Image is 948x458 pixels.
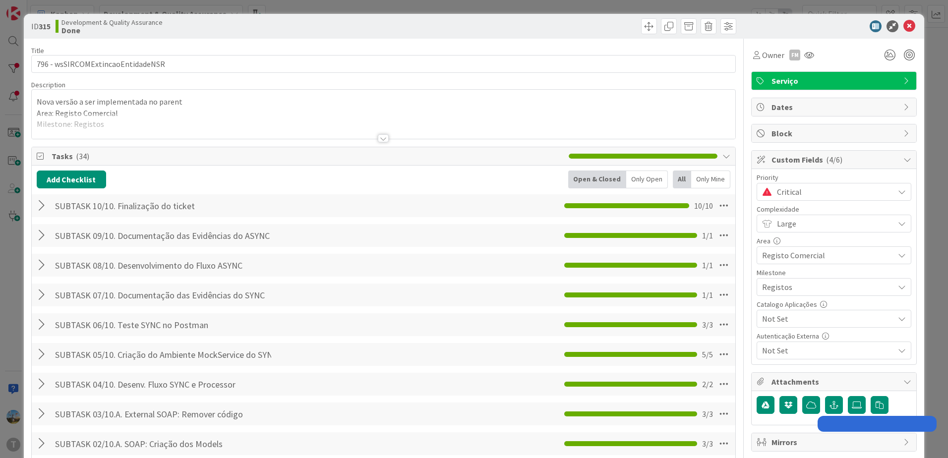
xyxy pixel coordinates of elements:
span: 2 / 2 [702,378,713,390]
input: type card name here... [31,55,736,73]
span: 3 / 3 [702,438,713,450]
b: 315 [39,21,51,31]
span: ID [31,20,51,32]
span: Dates [771,101,898,113]
span: ( 4/6 ) [826,155,842,165]
span: Registos [762,280,889,294]
div: Open & Closed [568,171,626,188]
div: Only Open [626,171,668,188]
span: 1 / 1 [702,229,713,241]
span: Attachments [771,376,898,388]
span: Large [777,217,889,230]
span: Registo Comercial [762,248,889,262]
span: Mirrors [771,436,898,448]
div: Area [757,237,911,244]
span: Critical [777,185,889,199]
div: Complexidade [757,206,911,213]
div: Milestone [757,269,911,276]
span: Not Set [762,312,889,326]
input: Add Checklist... [52,435,275,453]
span: 10 / 10 [694,200,713,212]
button: Add Checklist [37,171,106,188]
span: ( 34 ) [76,151,89,161]
span: 3 / 3 [702,408,713,420]
span: Owner [762,49,784,61]
input: Add Checklist... [52,405,275,423]
p: Nova versão a ser implementada no parent [37,96,730,108]
span: Description [31,80,65,89]
div: Catalogo Aplicações [757,301,911,308]
span: 1 / 1 [702,289,713,301]
span: Serviço [771,75,898,87]
label: Title [31,46,44,55]
div: Priority [757,174,911,181]
span: 1 / 1 [702,259,713,271]
div: Autenticação Externa [757,333,911,340]
div: Only Mine [691,171,730,188]
span: Custom Fields [771,154,898,166]
input: Add Checklist... [52,375,275,393]
b: Done [61,26,163,34]
input: Add Checklist... [52,227,275,244]
div: FM [789,50,800,60]
span: 5 / 5 [702,348,713,360]
span: Tasks [52,150,564,162]
input: Add Checklist... [52,256,275,274]
input: Add Checklist... [52,197,275,215]
span: Not Set [762,343,889,357]
input: Add Checklist... [52,345,275,363]
span: Block [771,127,898,139]
span: Development & Quality Assurance [61,18,163,26]
input: Add Checklist... [52,316,275,334]
span: 3 / 3 [702,319,713,331]
p: Area: Registo Comercial [37,108,730,119]
div: All [673,171,691,188]
input: Add Checklist... [52,286,275,304]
